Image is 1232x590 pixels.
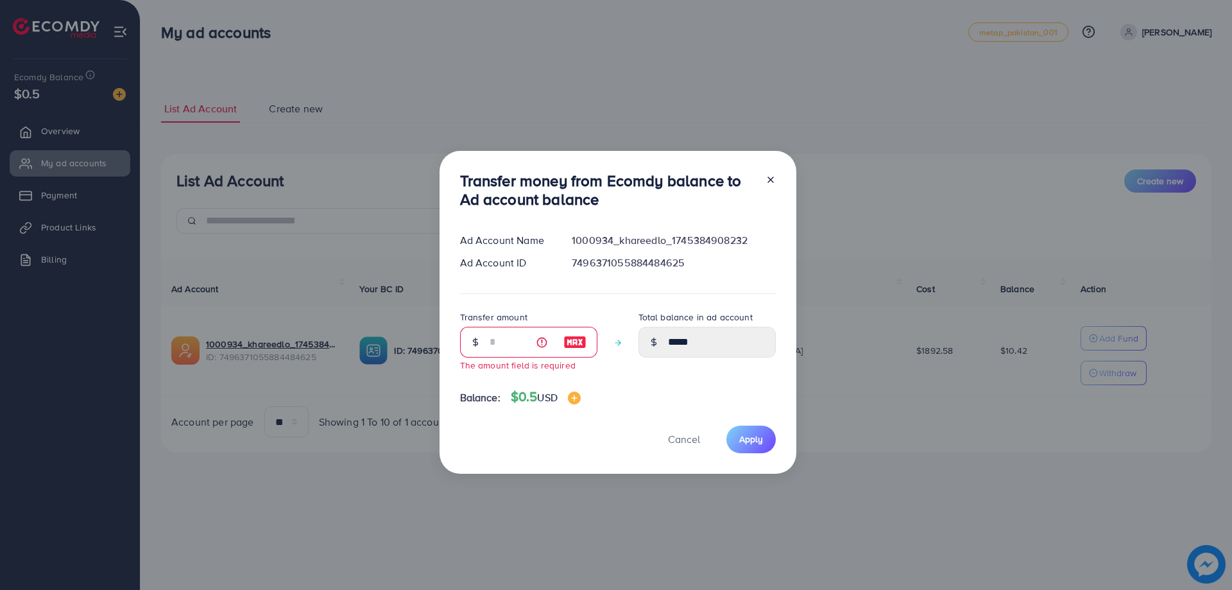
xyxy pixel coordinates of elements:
img: image [568,392,581,404]
span: Balance: [460,390,501,405]
span: Apply [739,433,763,446]
div: Ad Account ID [450,256,562,270]
div: 7496371055884484625 [561,256,785,270]
span: Cancel [668,432,700,446]
label: Transfer amount [460,311,527,324]
button: Apply [726,426,776,453]
label: Total balance in ad account [638,311,753,324]
span: USD [537,390,557,404]
div: 1000934_khareedlo_1745384908232 [561,233,785,248]
button: Cancel [652,426,716,453]
img: image [563,334,586,350]
small: The amount field is required [460,359,576,371]
h4: $0.5 [511,389,581,405]
div: Ad Account Name [450,233,562,248]
h3: Transfer money from Ecomdy balance to Ad account balance [460,171,755,209]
